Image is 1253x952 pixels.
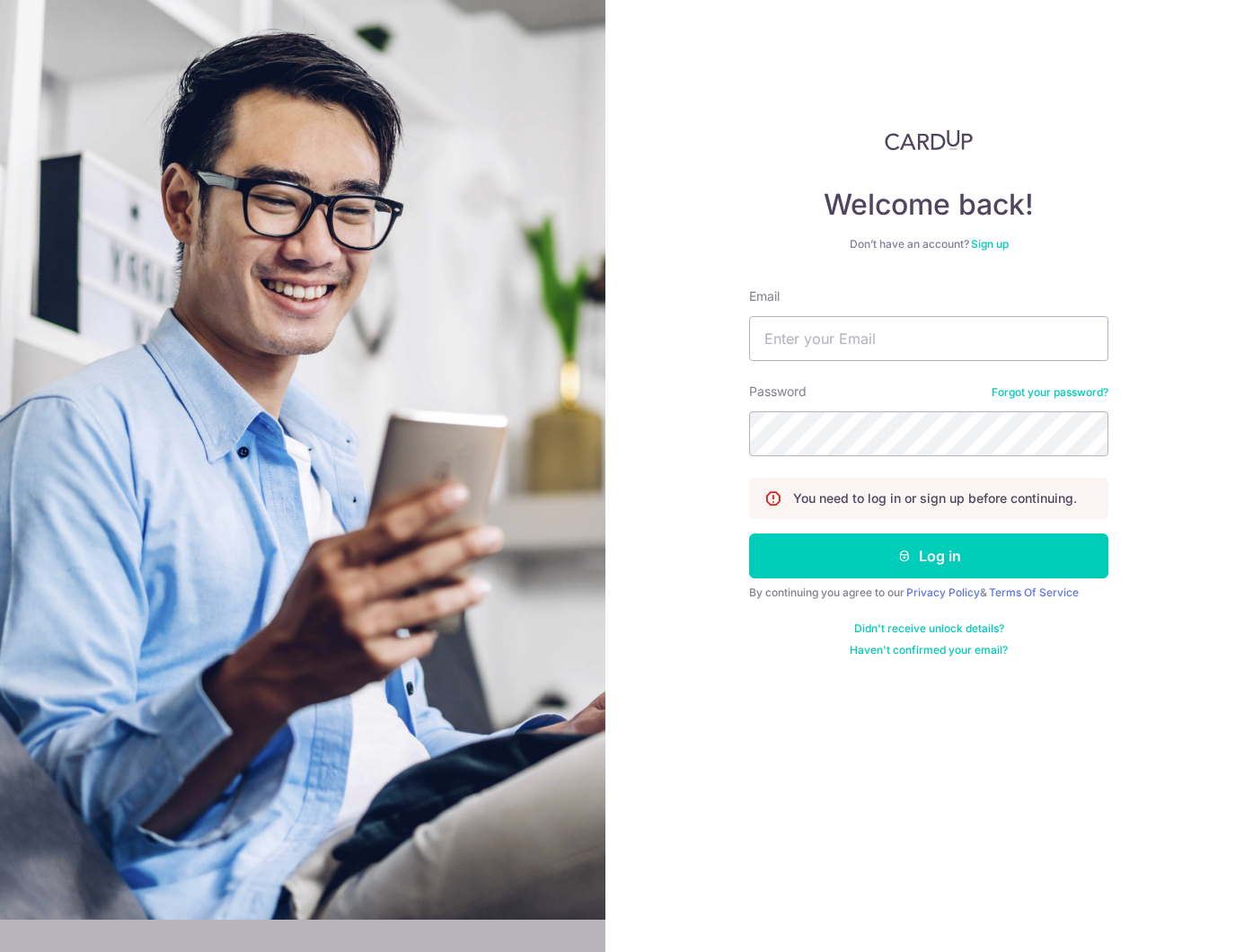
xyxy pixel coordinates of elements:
[854,621,1004,636] a: Didn't receive unlock details?
[749,533,1108,578] button: Log in
[749,287,780,305] label: Email
[793,489,1077,507] p: You need to log in or sign up before continuing.
[749,316,1108,361] input: Enter your Email
[749,586,1108,600] div: By continuing you agree to our &
[749,383,807,401] label: Password
[749,187,1108,223] h4: Welcome back!
[850,643,1008,657] a: Haven't confirmed your email?
[989,586,1079,599] a: Terms Of Service
[992,385,1108,400] a: Forgot your password?
[749,237,1108,251] div: Don’t have an account?
[906,586,980,599] a: Privacy Policy
[885,129,973,151] img: CardUp Logo
[971,237,1009,251] a: Sign up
